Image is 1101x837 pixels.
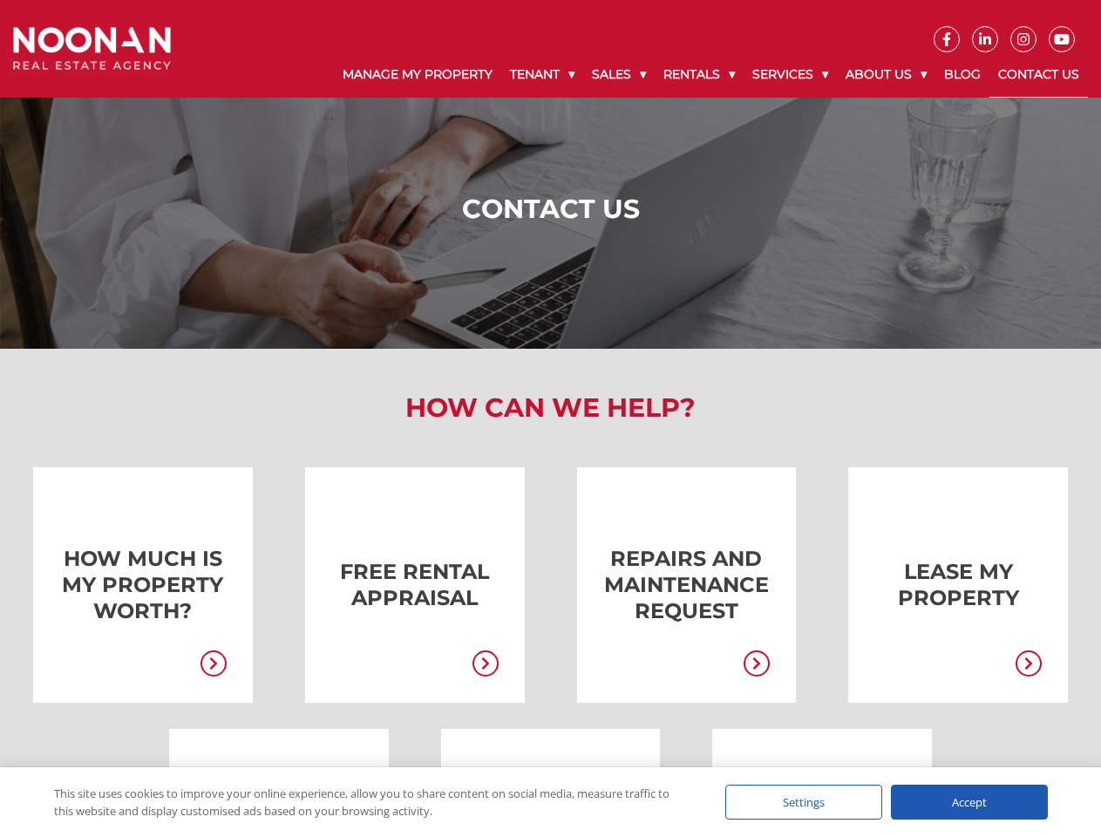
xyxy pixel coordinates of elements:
a: Sales [583,52,655,97]
div: This site uses cookies to improve your online experience, allow you to share content on social me... [54,785,690,820]
a: Contact Us [989,52,1088,98]
img: Noonan Real Estate Agency [13,27,171,71]
a: Tenant [501,52,583,97]
a: Rentals [655,52,744,97]
div: Accept [891,785,1048,820]
h1: Contact Us [17,194,1084,225]
div: Settings [725,785,882,820]
a: About Us [837,52,935,97]
a: Blog [935,52,989,97]
a: Manage My Property [334,52,501,97]
a: Services [744,52,837,97]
